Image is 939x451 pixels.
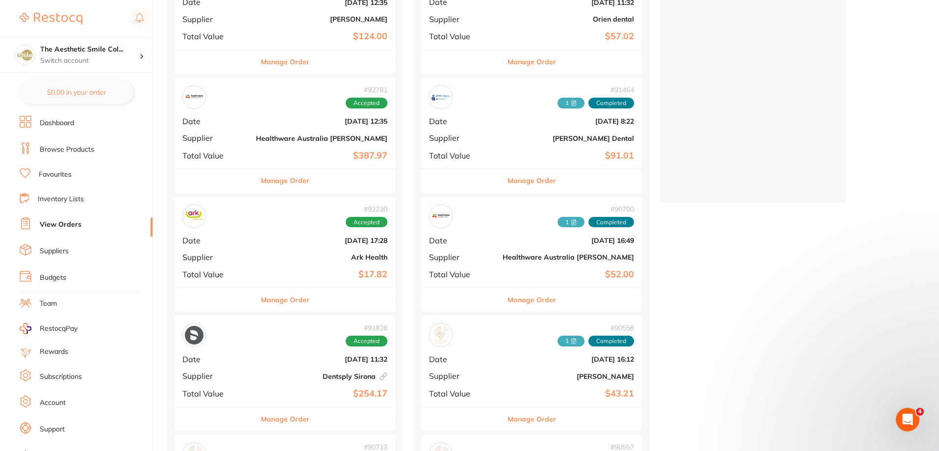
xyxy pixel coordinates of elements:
a: Browse Products [40,145,94,155]
span: Date [182,117,248,126]
span: Completed [588,217,634,228]
span: Completed [588,336,634,346]
a: RestocqPay [20,323,77,334]
b: $124.00 [256,31,387,42]
button: Manage Order [508,288,556,312]
a: Account [40,398,66,408]
span: Total Value [429,32,495,41]
span: Accepted [346,336,387,346]
span: Total Value [182,389,248,398]
span: Total Value [182,270,248,279]
span: Date [429,117,495,126]
button: Manage Order [508,169,556,192]
a: Inventory Lists [38,194,84,204]
span: Date [429,236,495,245]
a: View Orders [40,220,81,230]
button: Manage Order [261,169,309,192]
b: [DATE] 12:35 [256,117,387,125]
img: The Aesthetic Smile Collective [15,45,35,65]
b: $387.97 [256,151,387,161]
b: [DATE] 8:22 [503,117,634,125]
span: Accepted [346,217,387,228]
span: # 91464 [558,86,634,94]
span: Received [558,336,584,346]
span: Accepted [346,98,387,108]
p: Switch account [40,56,139,66]
b: [DATE] 17:28 [256,237,387,244]
img: Healthware Australia Ridley [185,88,203,106]
b: Healthware Australia [PERSON_NAME] [256,134,387,142]
h4: The Aesthetic Smile Collective [40,45,139,54]
span: # 91828 [346,324,387,332]
a: Support [40,424,65,434]
b: Dentsply Sirona [256,372,387,380]
span: # 90557 [558,443,634,451]
span: Supplier [182,15,248,24]
b: Healthware Australia [PERSON_NAME] [503,253,634,261]
span: 4 [916,408,924,416]
button: Manage Order [261,288,309,312]
b: [PERSON_NAME] [503,372,634,380]
span: Total Value [182,151,248,160]
span: RestocqPay [40,324,77,334]
a: Restocq Logo [20,7,82,30]
span: Received [558,217,584,228]
img: Healthware Australia Ridley [431,207,450,226]
span: # 92230 [346,205,387,213]
span: Total Value [429,270,495,279]
b: $52.00 [503,269,634,280]
a: Dashboard [40,118,74,128]
b: [DATE] 16:49 [503,237,634,244]
span: Supplier [429,15,495,24]
b: Ark Health [256,253,387,261]
b: $43.21 [503,389,634,399]
div: Ark Health#92230AcceptedDate[DATE] 17:28SupplierArk HealthTotal Value$17.82Manage Order [175,197,395,312]
span: Supplier [182,253,248,262]
button: Manage Order [261,50,309,74]
b: [PERSON_NAME] [256,15,387,23]
b: [DATE] 16:12 [503,355,634,363]
b: [PERSON_NAME] Dental [503,134,634,142]
b: Orien dental [503,15,634,23]
iframe: Intercom live chat [896,408,919,431]
a: Budgets [40,273,66,283]
b: $57.02 [503,31,634,42]
img: Adam Dental [431,326,450,345]
img: Erskine Dental [431,88,450,106]
img: Ark Health [185,207,203,226]
img: Restocq Logo [20,13,82,25]
span: Received [558,98,584,108]
button: Manage Order [261,407,309,431]
a: Favourites [39,170,72,180]
b: $91.01 [503,151,634,161]
button: $0.00 in your order [20,80,133,104]
a: Rewards [40,347,68,357]
span: Supplier [429,371,495,380]
a: Suppliers [40,246,69,256]
span: # 90713 [328,443,387,451]
a: Team [40,299,57,309]
span: Total Value [429,151,495,160]
span: Date [182,355,248,364]
div: Dentsply Sirona#91828AcceptedDate[DATE] 11:32SupplierDentsply SironaTotal Value$254.17Manage Order [175,316,395,431]
span: # 92781 [346,86,387,94]
a: Subscriptions [40,372,82,382]
span: Date [429,355,495,364]
span: Total Value [182,32,248,41]
img: RestocqPay [20,323,31,334]
b: $17.82 [256,269,387,280]
b: [DATE] 11:32 [256,355,387,363]
span: Supplier [429,253,495,262]
b: $254.17 [256,389,387,399]
span: Date [182,236,248,245]
iframe: Intercom notifications message [743,346,939,424]
span: Completed [588,98,634,108]
span: # 90558 [558,324,634,332]
img: Dentsply Sirona [185,326,203,345]
span: Supplier [429,133,495,142]
button: Manage Order [508,407,556,431]
button: Manage Order [508,50,556,74]
span: Supplier [182,371,248,380]
div: Healthware Australia Ridley#92781AcceptedDate[DATE] 12:35SupplierHealthware Australia [PERSON_NAM... [175,78,395,193]
span: Supplier [182,133,248,142]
